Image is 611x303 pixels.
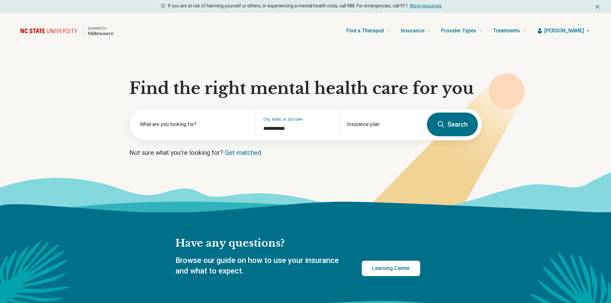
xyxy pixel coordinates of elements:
a: Treatments [493,18,526,44]
a: Home page [21,21,114,41]
button: [PERSON_NAME] [537,27,590,35]
a: Provider Types [441,18,483,44]
p: Not sure what you’re looking for? [129,148,482,157]
a: Get matched [225,149,261,156]
button: Dismiss [594,3,601,10]
span: Treatments [493,26,520,35]
p: If you are at risk of harming yourself or others, or experiencing a mental health crisis, call 98... [168,3,442,9]
span: Insurance [401,26,424,35]
span: [PERSON_NAME] [544,27,584,35]
span: Find a Therapist [346,26,384,35]
button: Search [427,113,478,136]
a: Learning Center [362,261,420,276]
a: Insurance [401,18,431,44]
p: Browse our guide on how to use your insurance and what to expect. [175,255,346,277]
p: powered by [88,26,114,31]
span: Provider Types [441,26,476,35]
h1: Find the right mental health care for you [129,79,482,98]
label: What are you looking for? [140,121,248,128]
h2: Have any questions? [175,237,420,250]
a: Find a Therapist [346,18,391,44]
a: More resources [410,3,442,8]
